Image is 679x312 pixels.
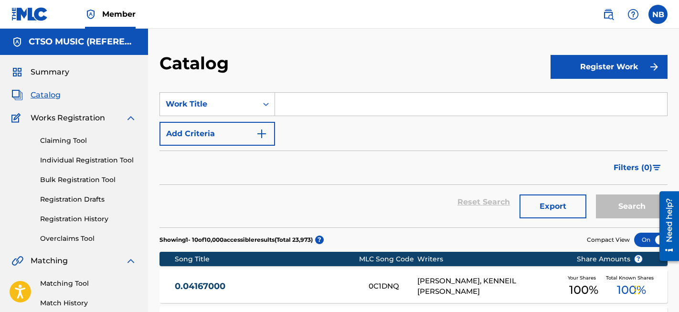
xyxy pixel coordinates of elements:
[599,5,618,24] a: Public Search
[587,236,630,244] span: Compact View
[11,7,48,21] img: MLC Logo
[256,128,267,140] img: 9d2ae6d4665cec9f34b9.svg
[11,112,24,124] img: Works Registration
[608,156,668,180] button: Filters (0)
[417,276,562,297] div: [PERSON_NAME], KENNEIL [PERSON_NAME]
[40,155,137,165] a: Individual Registration Tool
[11,66,23,78] img: Summary
[634,276,640,304] div: Drag
[551,55,668,79] button: Register Work
[159,92,668,227] form: Search Form
[125,255,137,267] img: expand
[31,89,61,101] span: Catalog
[11,89,61,101] a: CatalogCatalog
[125,112,137,124] img: expand
[166,98,252,110] div: Work Title
[31,112,105,124] span: Works Registration
[159,236,313,244] p: Showing 1 - 10 of 10,000 accessible results (Total 23,973 )
[175,254,359,264] div: Song Title
[627,9,639,20] img: help
[11,255,23,267] img: Matching
[603,9,614,20] img: search
[175,281,356,292] a: 0.04167000
[369,281,417,292] div: 0C1DNQ
[31,66,69,78] span: Summary
[40,136,137,146] a: Claiming Tool
[31,255,68,267] span: Matching
[159,53,233,74] h2: Catalog
[11,36,23,48] img: Accounts
[614,162,652,173] span: Filters ( 0 )
[85,9,96,20] img: Top Rightsholder
[417,254,562,264] div: Writers
[648,5,668,24] div: User Menu
[40,298,137,308] a: Match History
[606,274,658,281] span: Total Known Shares
[359,254,417,264] div: MLC Song Code
[635,255,642,263] span: ?
[315,236,324,244] span: ?
[568,274,600,281] span: Your Shares
[40,194,137,204] a: Registration Drafts
[569,281,598,299] span: 100 %
[29,36,137,47] h5: CTSO MUSIC (REFERENCE)
[631,266,679,312] iframe: Chat Widget
[11,66,69,78] a: SummarySummary
[102,9,136,20] span: Member
[40,279,137,289] a: Matching Tool
[40,214,137,224] a: Registration History
[652,188,679,265] iframe: Resource Center
[40,234,137,244] a: Overclaims Tool
[520,194,586,218] button: Export
[159,122,275,146] button: Add Criteria
[40,175,137,185] a: Bulk Registration Tool
[624,5,643,24] div: Help
[648,61,660,73] img: f7272a7cc735f4ea7f67.svg
[617,281,646,299] span: 100 %
[653,165,661,171] img: filter
[577,254,643,264] span: Share Amounts
[11,89,23,101] img: Catalog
